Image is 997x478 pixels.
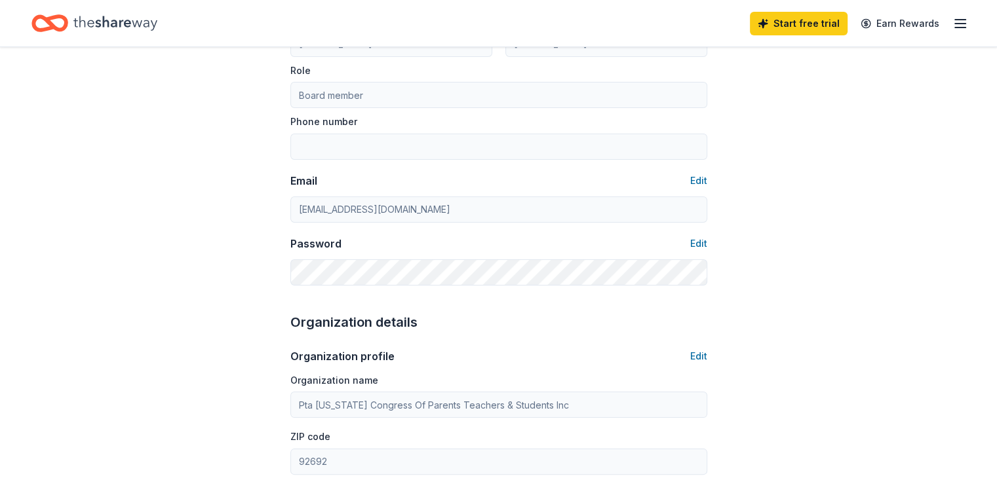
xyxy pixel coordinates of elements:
a: Start free trial [750,12,848,35]
div: Email [290,173,317,189]
div: Password [290,236,342,251]
div: Organization profile [290,348,395,364]
label: Organization name [290,374,378,387]
label: Phone number [290,115,357,128]
a: Earn Rewards [853,12,947,35]
button: Edit [690,173,707,189]
label: ZIP code [290,430,330,443]
button: Edit [690,236,707,251]
label: Role [290,64,311,77]
a: Home [31,8,157,39]
div: Organization details [290,312,707,333]
button: Edit [690,348,707,364]
input: 12345 (U.S. only) [290,449,707,475]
